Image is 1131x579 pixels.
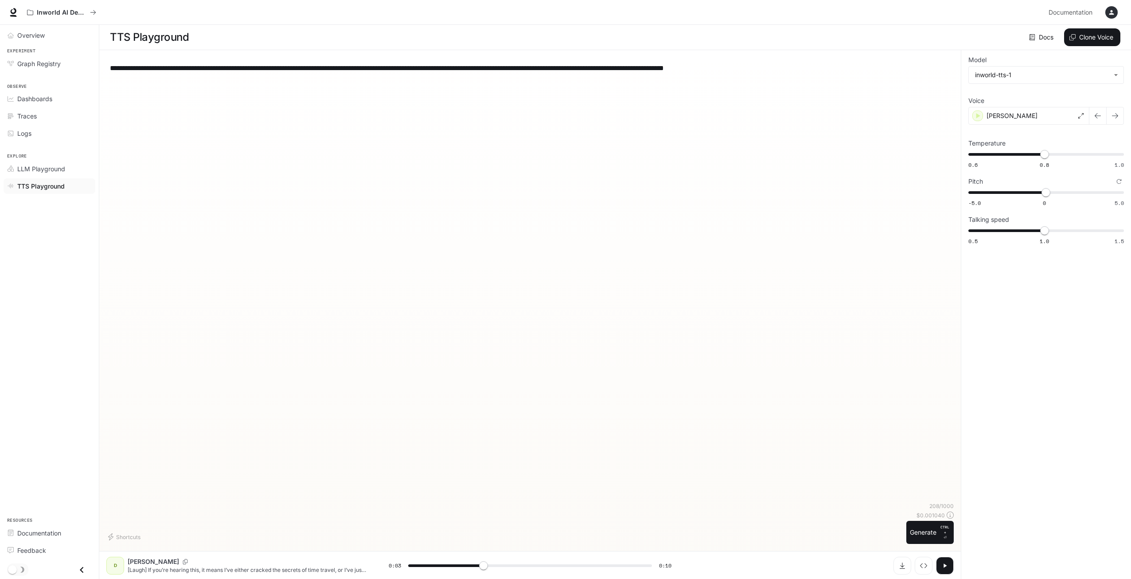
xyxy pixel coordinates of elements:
[4,525,95,541] a: Documentation
[940,524,950,540] p: ⏎
[968,178,983,185] p: Pitch
[975,71,1109,79] div: inworld-tts-1
[1115,237,1124,245] span: 1.5
[968,199,981,207] span: -5.0
[1114,177,1124,186] button: Reset to default
[893,557,911,575] button: Download audio
[17,129,31,138] span: Logs
[17,31,45,40] span: Overview
[968,237,978,245] span: 0.5
[916,512,945,519] p: $ 0.001040
[72,561,92,579] button: Close drawer
[1115,161,1124,169] span: 1.0
[17,111,37,121] span: Traces
[17,528,61,538] span: Documentation
[8,564,17,574] span: Dark mode toggle
[968,57,987,63] p: Model
[17,164,65,173] span: LLM Playground
[4,56,95,71] a: Graph Registry
[17,546,46,555] span: Feedback
[1043,199,1046,207] span: 0
[4,126,95,141] a: Logs
[108,559,122,573] div: D
[968,161,978,169] span: 0.6
[1040,161,1049,169] span: 0.8
[4,91,95,106] a: Dashboards
[179,559,191,564] button: Copy Voice ID
[128,566,367,574] p: [Laugh] If you’re hearing this, it means I’ve either cracked the secrets of time travel, or I’ve ...
[1064,28,1120,46] button: Clone Voice
[4,543,95,558] a: Feedback
[906,521,954,544] button: GenerateCTRL +⏎
[389,561,401,570] span: 0:03
[4,28,95,43] a: Overview
[968,217,1009,223] p: Talking speed
[987,111,1037,120] p: [PERSON_NAME]
[1045,4,1099,21] a: Documentation
[1049,7,1092,18] span: Documentation
[37,9,86,16] p: Inworld AI Demos
[968,140,1006,146] p: Temperature
[1115,199,1124,207] span: 5.0
[110,28,189,46] h1: TTS Playground
[17,181,65,191] span: TTS Playground
[4,178,95,194] a: TTS Playground
[4,161,95,177] a: LLM Playground
[915,557,932,575] button: Inspect
[929,502,954,510] p: 208 / 1000
[1027,28,1057,46] a: Docs
[940,524,950,535] p: CTRL +
[4,108,95,124] a: Traces
[659,561,671,570] span: 0:10
[968,98,984,104] p: Voice
[106,530,144,544] button: Shortcuts
[969,67,1123,83] div: inworld-tts-1
[128,557,179,566] p: [PERSON_NAME]
[17,94,52,103] span: Dashboards
[23,4,100,21] button: All workspaces
[1040,237,1049,245] span: 1.0
[17,59,61,68] span: Graph Registry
